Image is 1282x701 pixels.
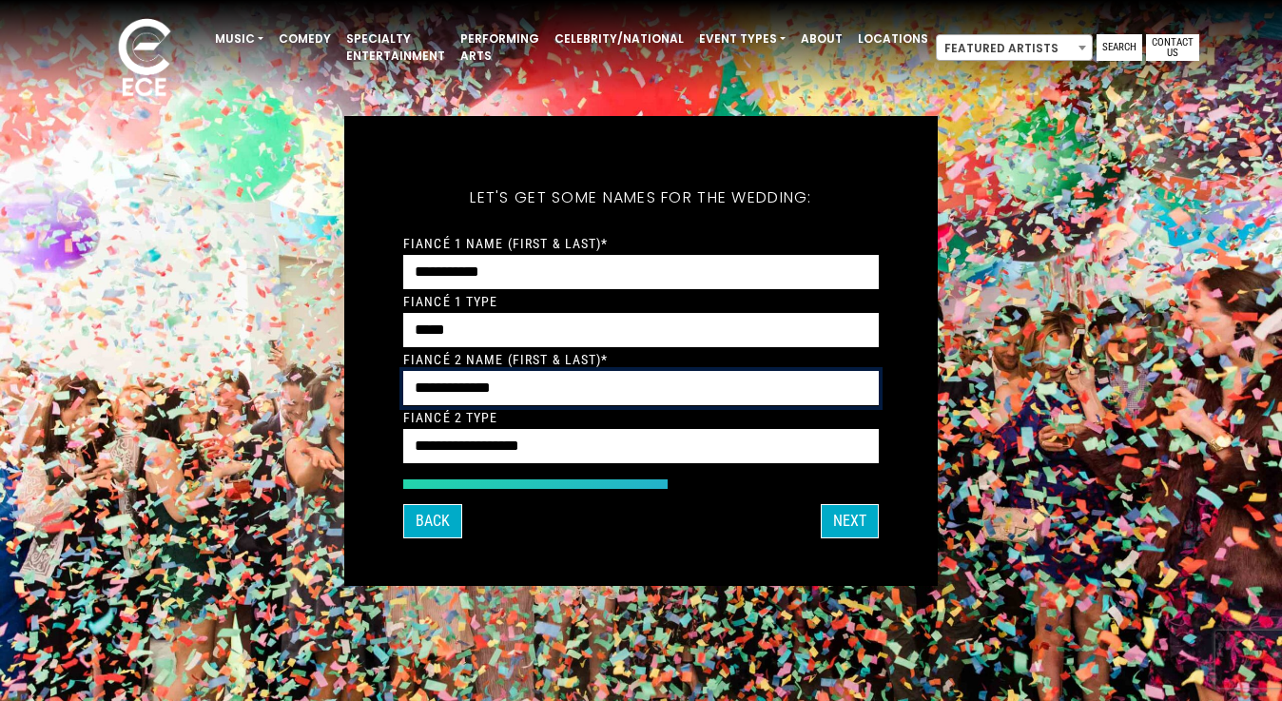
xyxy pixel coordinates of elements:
[1097,34,1142,61] a: Search
[937,35,1092,62] span: Featured Artists
[453,23,547,72] a: Performing Arts
[403,351,608,368] label: Fiancé 2 Name (First & Last)*
[547,23,691,55] a: Celebrity/National
[271,23,339,55] a: Comedy
[936,34,1093,61] span: Featured Artists
[403,504,462,538] button: Back
[403,164,879,232] h5: Let's get some names for the wedding:
[793,23,850,55] a: About
[821,504,879,538] button: Next
[403,293,498,310] label: Fiancé 1 Type
[850,23,936,55] a: Locations
[1146,34,1199,61] a: Contact Us
[403,235,608,252] label: Fiancé 1 Name (First & Last)*
[339,23,453,72] a: Specialty Entertainment
[403,409,498,426] label: Fiancé 2 Type
[97,13,192,106] img: ece_new_logo_whitev2-1.png
[207,23,271,55] a: Music
[691,23,793,55] a: Event Types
